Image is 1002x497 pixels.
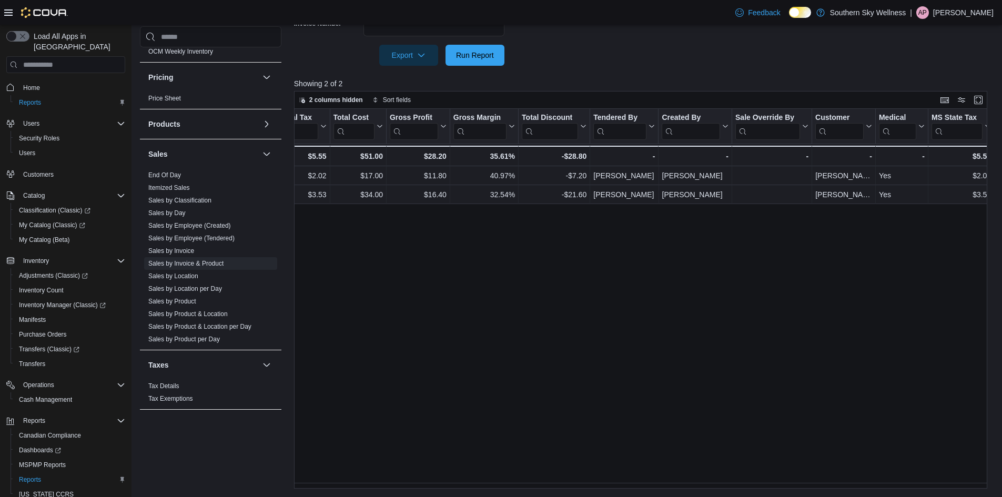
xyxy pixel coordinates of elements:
[2,79,129,95] button: Home
[19,271,88,280] span: Adjustments (Classic)
[879,113,916,140] div: Medical
[148,72,258,83] button: Pricing
[148,285,222,292] a: Sales by Location per Day
[15,96,125,109] span: Reports
[295,94,367,106] button: 2 columns hidden
[11,312,129,327] button: Manifests
[19,414,49,427] button: Reports
[148,360,169,370] h3: Taxes
[453,188,515,201] div: 32.54%
[15,284,125,297] span: Inventory Count
[453,169,515,182] div: 40.97%
[15,313,125,326] span: Manifests
[15,358,125,370] span: Transfers
[15,299,125,311] span: Inventory Manager (Classic)
[260,71,273,84] button: Pricing
[593,113,646,140] div: Tendered By
[2,116,129,131] button: Users
[11,218,129,232] a: My Catalog (Classic)
[815,113,864,123] div: Customer
[662,113,720,123] div: Created By
[15,219,89,231] a: My Catalog (Classic)
[15,132,125,145] span: Security Roles
[333,113,382,140] button: Total Cost
[15,473,45,486] a: Reports
[815,113,872,140] button: Customer
[333,169,382,182] div: $17.00
[11,131,129,146] button: Security Roles
[148,119,180,129] h3: Products
[19,345,79,353] span: Transfers (Classic)
[140,92,281,109] div: Pricing
[11,268,129,283] a: Adjustments (Classic)
[309,96,363,104] span: 2 columns hidden
[148,196,211,205] span: Sales by Classification
[260,148,273,160] button: Sales
[11,357,129,371] button: Transfers
[11,392,129,407] button: Cash Management
[19,117,125,130] span: Users
[15,204,95,217] a: Classification (Classic)
[453,113,507,140] div: Gross Margin
[735,113,800,140] div: Sale Override By
[735,113,800,123] div: Sale Override By
[15,328,71,341] a: Purchase Orders
[11,342,129,357] a: Transfers (Classic)
[19,446,61,454] span: Dashboards
[19,168,58,181] a: Customers
[19,117,44,130] button: Users
[148,336,220,343] a: Sales by Product per Day
[280,113,326,140] button: Total Tax
[148,247,194,255] a: Sales by Invoice
[879,150,925,163] div: -
[23,257,49,265] span: Inventory
[11,428,129,443] button: Canadian Compliance
[662,188,728,201] div: [PERSON_NAME]
[368,94,415,106] button: Sort fields
[260,359,273,371] button: Taxes
[938,94,951,106] button: Keyboard shortcuts
[932,169,991,182] div: $2.02
[294,78,995,89] p: Showing 2 of 2
[2,413,129,428] button: Reports
[148,323,251,330] a: Sales by Product & Location per Day
[148,197,211,204] a: Sales by Classification
[918,6,927,19] span: AP
[19,301,106,309] span: Inventory Manager (Classic)
[932,113,983,140] div: MS State Tax
[383,96,411,104] span: Sort fields
[379,45,438,66] button: Export
[19,431,81,440] span: Canadian Compliance
[15,473,125,486] span: Reports
[19,379,125,391] span: Operations
[972,94,985,106] button: Enter fullscreen
[390,169,447,182] div: $11.80
[23,417,45,425] span: Reports
[148,272,198,280] a: Sales by Location
[879,188,925,201] div: Yes
[522,113,586,140] button: Total Discount
[15,444,65,457] a: Dashboards
[148,260,224,267] a: Sales by Invoice & Product
[662,150,728,163] div: -
[148,95,181,102] a: Price Sheet
[15,328,125,341] span: Purchase Orders
[15,444,125,457] span: Dashboards
[19,189,49,202] button: Catalog
[15,429,125,442] span: Canadian Compliance
[15,147,39,159] a: Users
[148,360,258,370] button: Taxes
[148,149,168,159] h3: Sales
[593,188,655,201] div: [PERSON_NAME]
[19,475,41,484] span: Reports
[148,184,190,191] a: Itemized Sales
[148,171,181,179] span: End Of Day
[15,459,70,471] a: MSPMP Reports
[593,113,646,123] div: Tendered By
[15,96,45,109] a: Reports
[522,150,586,163] div: -$28.80
[15,234,125,246] span: My Catalog (Beta)
[148,221,231,230] span: Sales by Employee (Created)
[19,286,64,295] span: Inventory Count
